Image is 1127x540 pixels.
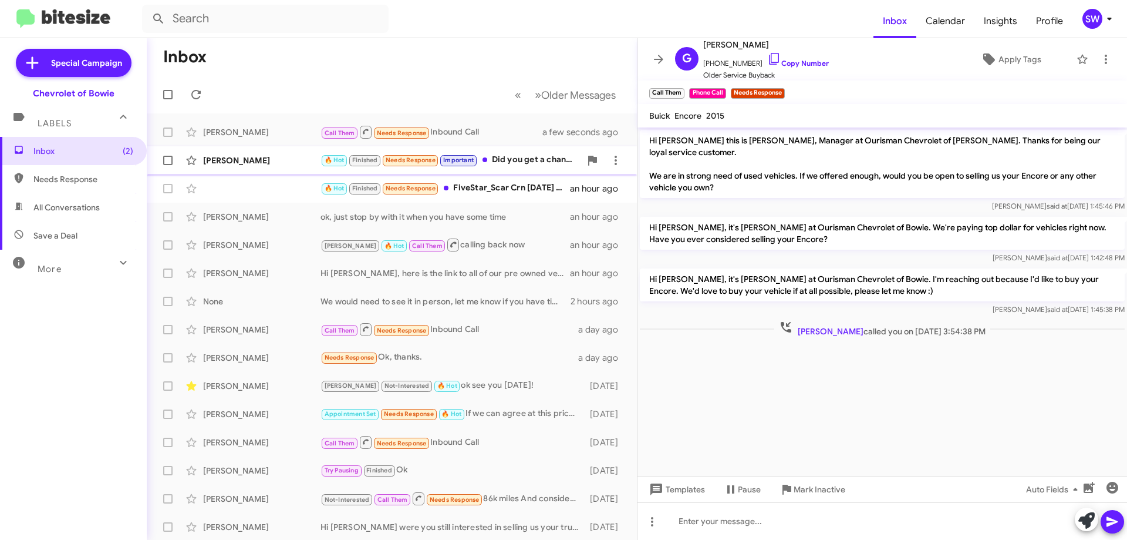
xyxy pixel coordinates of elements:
[706,110,724,121] span: 2015
[203,239,320,251] div: [PERSON_NAME]
[320,182,570,195] div: FiveStar_Scar Crn [DATE] $3.57 -3.5 Crn [DATE] $3.58 -3.25 Bns [DATE] $9.56 -7.5 Bns [DATE] $9.53...
[541,89,616,102] span: Older Messages
[570,267,627,279] div: an hour ago
[1026,479,1082,500] span: Auto Fields
[386,185,436,192] span: Needs Response
[38,264,62,274] span: More
[320,435,584,450] div: Inbound Call
[974,4,1027,38] span: Insights
[584,380,627,392] div: [DATE]
[320,464,584,477] div: Ok
[916,4,974,38] a: Calendar
[443,156,474,164] span: Important
[203,267,320,279] div: [PERSON_NAME]
[33,173,133,185] span: Needs Response
[412,242,443,250] span: Call Them
[325,129,355,137] span: Call Them
[325,496,370,504] span: Not-Interested
[320,153,581,167] div: Did you get a chance to do the appraisal?
[377,129,427,137] span: Needs Response
[352,185,378,192] span: Finished
[320,125,557,139] div: Inbound Call
[366,467,392,474] span: Finished
[38,118,72,129] span: Labels
[714,479,770,500] button: Pause
[203,408,320,420] div: [PERSON_NAME]
[203,126,320,138] div: [PERSON_NAME]
[1047,305,1068,314] span: said at
[703,38,829,52] span: [PERSON_NAME]
[950,49,1071,70] button: Apply Tags
[508,83,623,107] nav: Page navigation example
[674,110,701,121] span: Encore
[377,440,427,447] span: Needs Response
[570,183,627,194] div: an hour ago
[703,52,829,69] span: [PHONE_NUMBER]
[33,145,133,157] span: Inbox
[320,379,584,393] div: ok see you [DATE]!
[320,322,578,337] div: Inbound Call
[640,130,1125,198] p: Hi [PERSON_NAME] this is [PERSON_NAME], Manager at Ourisman Chevrolet of [PERSON_NAME]. Thanks fo...
[384,242,404,250] span: 🔥 Hot
[384,410,434,418] span: Needs Response
[1027,4,1072,38] a: Profile
[584,521,627,533] div: [DATE]
[557,126,627,138] div: a few seconds ago
[33,230,77,242] span: Save a Deal
[992,202,1125,210] span: [PERSON_NAME] [DATE] 1:45:46 PM
[325,242,377,250] span: [PERSON_NAME]
[682,49,691,68] span: G
[528,83,623,107] button: Next
[993,253,1125,262] span: [PERSON_NAME] [DATE] 1:42:48 PM
[384,382,430,390] span: Not-Interested
[637,479,714,500] button: Templates
[535,88,541,102] span: »
[320,407,584,421] div: If we can agree at this price point, I will come to the dealership
[798,326,863,337] span: [PERSON_NAME]
[320,211,570,223] div: ok, just stop by with it when you have some time
[1072,9,1114,29] button: SW
[794,479,845,500] span: Mark Inactive
[203,296,320,307] div: None
[515,88,521,102] span: «
[441,410,461,418] span: 🔥 Hot
[377,327,427,334] span: Needs Response
[33,202,100,213] span: All Conversations
[325,327,355,334] span: Call Them
[437,382,457,390] span: 🔥 Hot
[203,352,320,364] div: [PERSON_NAME]
[647,479,705,500] span: Templates
[703,69,829,81] span: Older Service Buyback
[640,217,1125,250] p: Hi [PERSON_NAME], it's [PERSON_NAME] at Ourisman Chevrolet of Bowie. We're paying top dollar for ...
[386,156,436,164] span: Needs Response
[998,49,1041,70] span: Apply Tags
[325,440,355,447] span: Call Them
[320,521,584,533] div: Hi [PERSON_NAME] were you still interested in selling us your truck? Just stop by so we can see i...
[325,185,345,192] span: 🔥 Hot
[325,467,359,474] span: Try Pausing
[203,437,320,448] div: [PERSON_NAME]
[1017,479,1092,500] button: Auto Fields
[584,437,627,448] div: [DATE]
[767,59,829,68] a: Copy Number
[649,88,684,99] small: Call Them
[325,354,374,361] span: Needs Response
[203,324,320,336] div: [PERSON_NAME]
[325,410,376,418] span: Appointment Set
[731,88,785,99] small: Needs Response
[320,491,584,506] div: 86k miles And consider all things $22,000
[774,320,990,337] span: called you on [DATE] 3:54:38 PM
[873,4,916,38] a: Inbox
[320,351,578,364] div: Ok, thanks.
[352,156,378,164] span: Finished
[570,239,627,251] div: an hour ago
[770,479,855,500] button: Mark Inactive
[689,88,726,99] small: Phone Call
[142,5,389,33] input: Search
[578,324,627,336] div: a day ago
[203,465,320,477] div: [PERSON_NAME]
[738,479,761,500] span: Pause
[325,382,377,390] span: [PERSON_NAME]
[51,57,122,69] span: Special Campaign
